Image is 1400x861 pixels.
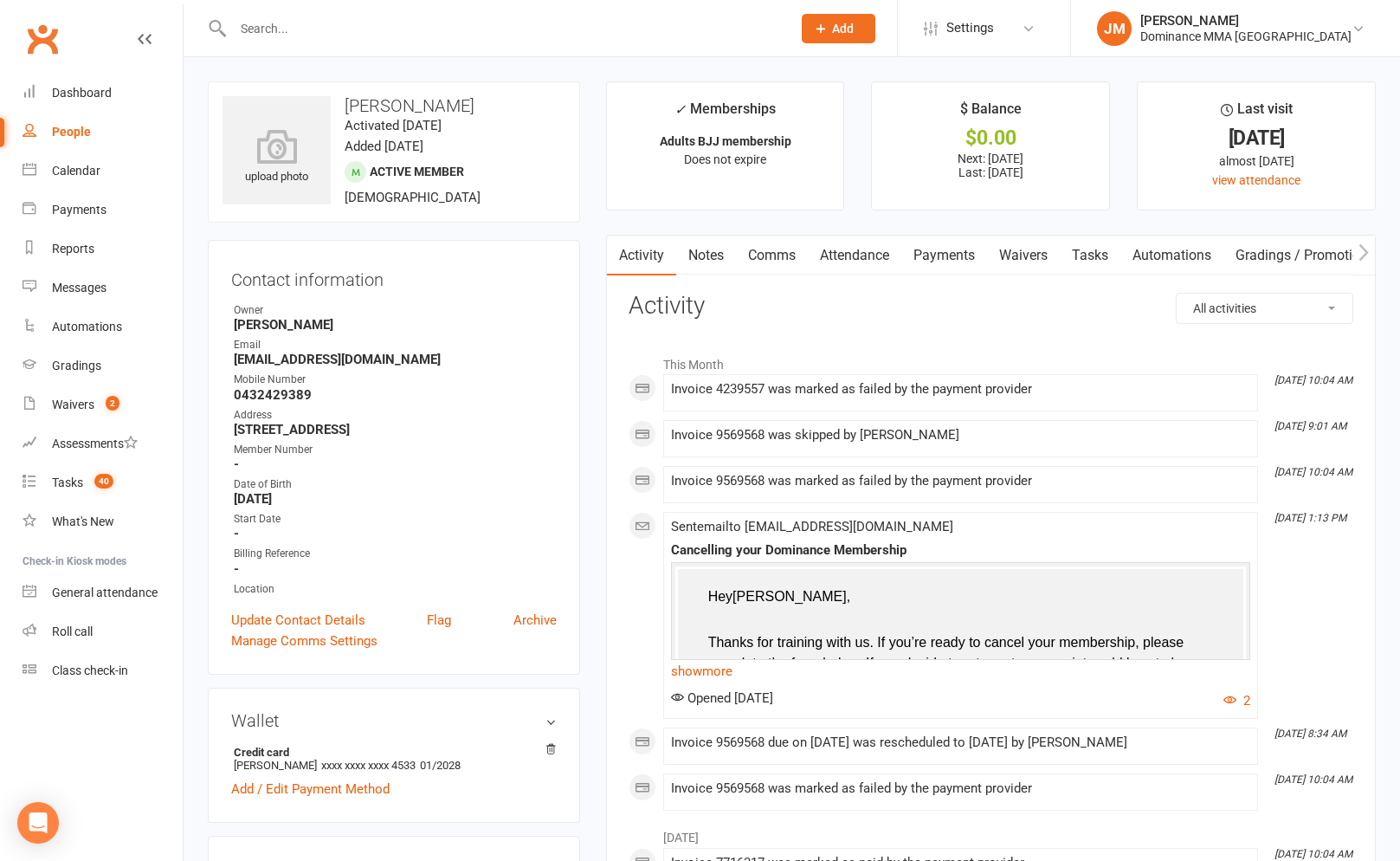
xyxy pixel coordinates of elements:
[23,651,183,690] a: Class kiosk mode
[23,573,183,612] a: General attendance kiosk mode
[23,612,183,651] a: Roll call
[234,302,557,319] div: Owner
[960,98,1022,129] div: $ Balance
[231,743,557,774] li: [PERSON_NAME]
[231,263,557,289] h3: Contact information
[23,152,183,191] a: Calendar
[708,589,732,604] span: Hey
[234,746,548,759] strong: Credit card
[345,139,423,154] time: Added [DATE]
[427,610,451,631] a: Flag
[23,385,183,424] a: Waivers 2
[1140,29,1352,44] div: Dominance MMA [GEOGRAPHIC_DATA]
[736,236,808,275] a: Comms
[1274,728,1346,740] i: [DATE] 8:34 AM
[808,236,901,275] a: Attendance
[708,635,1202,691] span: Thanks for training with us. If you’re ready to cancel your membership, please complete the form ...
[94,474,113,489] span: 40
[228,16,779,41] input: Search...
[234,317,557,333] strong: [PERSON_NAME]
[674,101,686,118] i: ✓
[52,359,101,372] div: Gradings
[234,372,557,388] div: Mobile Number
[52,281,106,295] div: Messages
[231,779,390,799] a: Add / Edit Payment Method
[671,690,773,706] span: Opened [DATE]
[1212,173,1300,187] a: view attendance
[987,236,1060,275] a: Waivers
[231,711,557,730] h3: Wallet
[901,236,987,275] a: Payments
[234,337,557,353] div: Email
[23,74,183,113] a: Dashboard
[234,476,557,493] div: Date of Birth
[607,236,676,275] a: Activity
[847,589,850,604] span: ,
[52,242,94,256] div: Reports
[23,307,183,346] a: Automations
[17,802,59,844] div: Open Intercom Messenger
[1097,11,1132,46] div: JM
[1274,420,1346,432] i: [DATE] 9:01 AM
[671,781,1250,796] div: Invoice 9569568 was marked as failed by the payment provider
[231,631,377,651] a: Manage Comms Settings
[52,586,158,599] div: General attendance
[1223,236,1387,275] a: Gradings / Promotions
[23,424,183,463] a: Assessments
[832,22,854,36] span: Add
[234,491,557,507] strong: [DATE]
[1153,129,1359,147] div: [DATE]
[23,463,183,502] a: Tasks 40
[234,407,557,424] div: Address
[234,511,557,528] div: Start Date
[660,134,791,148] strong: Adults BJJ membership
[1060,236,1120,275] a: Tasks
[234,526,557,541] strong: -
[23,191,183,230] a: Payments
[234,456,557,472] strong: -
[231,610,365,631] a: Update Contact Details
[671,428,1250,443] div: Invoice 9569568 was skipped by [PERSON_NAME]
[887,152,1094,179] p: Next: [DATE] Last: [DATE]
[1153,152,1359,171] div: almost [DATE]
[52,203,106,217] div: Payments
[629,346,1353,374] li: This Month
[671,659,1250,683] a: show more
[887,129,1094,147] div: $0.00
[23,502,183,541] a: What's New
[234,352,557,367] strong: [EMAIL_ADDRESS][DOMAIN_NAME]
[234,422,557,437] strong: [STREET_ADDRESS]
[1223,690,1250,711] button: 2
[52,476,83,489] div: Tasks
[1221,98,1293,129] div: Last visit
[513,610,557,631] a: Archive
[420,759,461,772] span: 01/2028
[52,320,122,333] div: Automations
[234,546,557,562] div: Billing Reference
[671,543,1250,558] div: Cancelling your Dominance Membership
[1274,374,1352,386] i: [DATE] 10:04 AM
[321,759,416,772] span: xxxx xxxx xxxx 4533
[370,165,464,178] span: Active member
[684,152,766,166] span: Does not expire
[23,113,183,152] a: People
[1120,236,1223,275] a: Automations
[52,125,91,139] div: People
[106,396,119,411] span: 2
[223,96,565,115] h3: [PERSON_NAME]
[23,269,183,307] a: Messages
[676,236,736,275] a: Notes
[234,442,557,458] div: Member Number
[671,735,1250,750] div: Invoice 9569568 due on [DATE] was rescheduled to [DATE] by [PERSON_NAME]
[1274,466,1352,478] i: [DATE] 10:04 AM
[223,129,331,186] div: upload photo
[629,819,1353,847] li: [DATE]
[52,398,94,411] div: Waivers
[946,9,994,48] span: Settings
[674,98,776,130] div: Memberships
[234,561,557,577] strong: -
[234,581,557,598] div: Location
[52,164,100,178] div: Calendar
[52,437,138,450] div: Assessments
[234,387,557,403] strong: 0432429389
